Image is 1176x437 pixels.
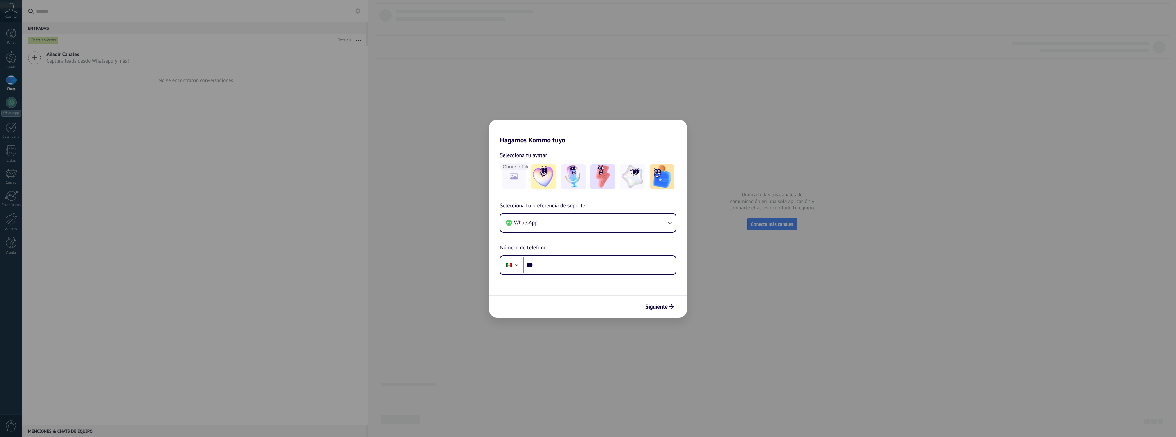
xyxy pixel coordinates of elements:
[531,164,556,189] img: -1.jpeg
[590,164,615,189] img: -3.jpeg
[500,214,676,232] button: WhatsApp
[561,164,586,189] img: -2.jpeg
[645,304,668,309] span: Siguiente
[503,258,516,272] div: Mexico: + 52
[620,164,645,189] img: -4.jpeg
[514,219,538,226] span: WhatsApp
[489,120,687,144] h2: Hagamos Kommo tuyo
[500,202,585,210] span: Selecciona tu preferencia de soporte
[650,164,674,189] img: -5.jpeg
[500,244,547,252] span: Número de teléfono
[642,301,677,313] button: Siguiente
[500,151,547,160] span: Selecciona tu avatar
